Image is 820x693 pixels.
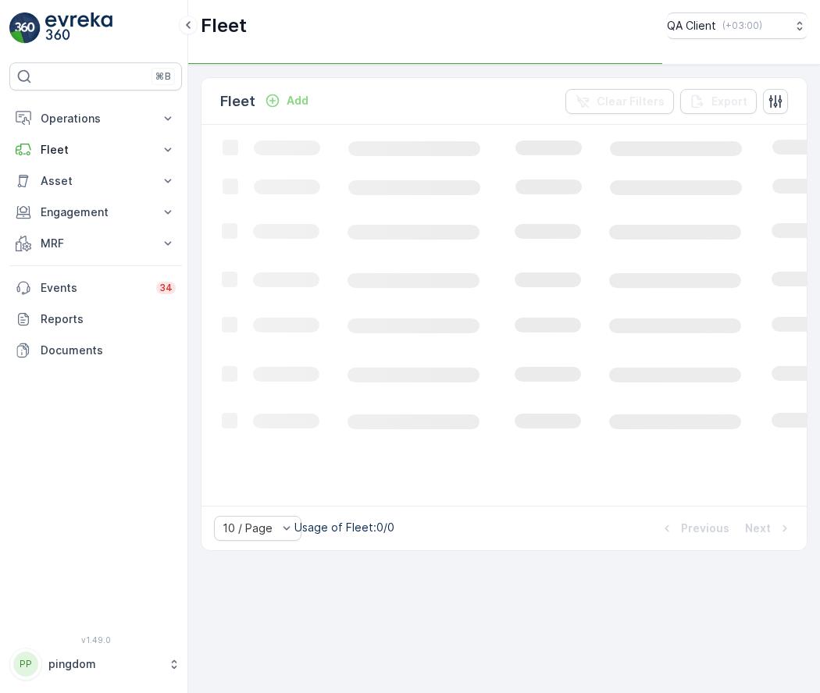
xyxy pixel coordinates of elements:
[41,236,151,251] p: MRF
[159,282,173,294] p: 34
[9,103,182,134] button: Operations
[745,521,771,536] p: Next
[9,197,182,228] button: Engagement
[9,12,41,44] img: logo
[9,635,182,645] span: v 1.49.0
[667,12,808,39] button: QA Client(+03:00)
[658,519,731,538] button: Previous
[743,519,794,538] button: Next
[680,89,757,114] button: Export
[711,94,747,109] p: Export
[41,311,176,327] p: Reports
[722,20,762,32] p: ( +03:00 )
[48,656,160,672] p: pingdom
[667,18,716,34] p: QA Client
[41,111,151,126] p: Operations
[201,13,247,38] p: Fleet
[41,343,176,358] p: Documents
[681,521,729,536] p: Previous
[287,93,308,108] p: Add
[9,648,182,681] button: PPpingdom
[9,335,182,366] a: Documents
[597,94,665,109] p: Clear Filters
[294,520,394,535] p: Usage of Fleet : 0/0
[155,70,171,83] p: ⌘B
[41,204,151,220] p: Engagement
[9,165,182,197] button: Asset
[220,91,255,112] p: Fleet
[41,173,151,189] p: Asset
[9,304,182,335] a: Reports
[45,12,112,44] img: logo_light-DOdMpM7g.png
[13,652,38,677] div: PP
[9,228,182,259] button: MRF
[41,142,151,158] p: Fleet
[9,134,182,165] button: Fleet
[9,272,182,304] a: Events34
[41,280,147,296] p: Events
[258,91,315,110] button: Add
[565,89,674,114] button: Clear Filters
